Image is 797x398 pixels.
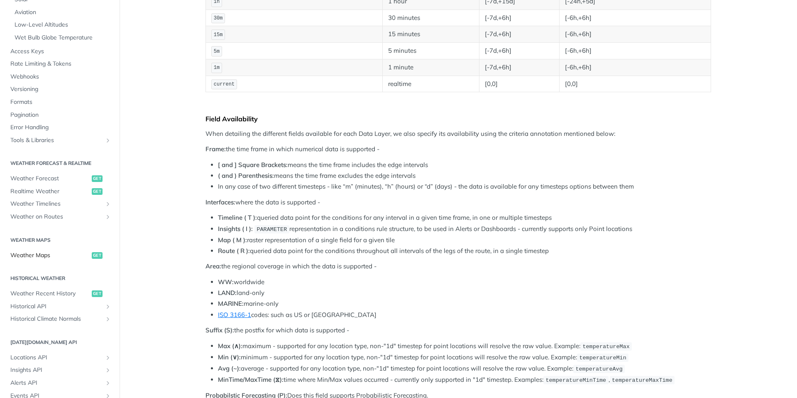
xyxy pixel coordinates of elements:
[6,58,113,70] a: Rate Limiting & Tokens
[218,353,241,361] strong: Min (∨):
[10,187,90,196] span: Realtime Weather
[10,174,90,183] span: Weather Forecast
[218,364,241,372] strong: Avg (~):
[105,367,111,373] button: Show subpages for Insights API
[10,19,113,31] a: Low-Level Altitudes
[10,200,103,208] span: Weather Timelines
[218,246,711,256] li: queried data point for the conditions throughout all intervals of the legs of the route, in a sin...
[205,145,711,154] p: the time frame in which numerical data is supported -
[92,252,103,259] span: get
[10,111,111,119] span: Pagination
[15,34,111,42] span: Wet Bulb Globe Temperature
[218,171,711,181] li: means the time frame excludes the edge intervals
[582,344,629,350] span: temperatureMax
[205,198,711,207] p: where the data is supported -
[10,98,111,106] span: Formats
[382,43,479,59] td: 5 minutes
[214,32,223,38] span: 15m
[92,188,103,195] span: get
[218,353,711,362] li: minimum - supported for any location type, non-"1d" timestep for point locations will resolve the...
[218,375,711,385] li: time where Min/Max values occurred - currently only supported in "1d" timestep. Examples: ,
[6,109,113,121] a: Pagination
[382,59,479,76] td: 1 minute
[6,339,113,346] h2: [DATE][DOMAIN_NAME] API
[6,96,113,108] a: Formats
[105,354,111,361] button: Show subpages for Locations API
[10,73,111,81] span: Webhooks
[6,275,113,282] h2: Historical Weather
[559,43,711,59] td: [-6h,+6h]
[218,236,247,244] strong: Map ( M ):
[205,326,234,334] strong: Suffix (S):
[6,287,113,300] a: Weather Recent Historyget
[6,351,113,364] a: Locations APIShow subpages for Locations API
[218,310,711,320] li: codes: such as US or [GEOGRAPHIC_DATA]
[218,224,711,234] li: representation in a conditions rule structure, to be used in Alerts or Dashboards - currently sup...
[6,121,113,134] a: Error Handling
[6,236,113,244] h2: Weather Maps
[205,115,711,123] div: Field Availability
[545,377,606,383] span: temperatureMinTime
[218,278,711,287] li: worldwide
[6,198,113,210] a: Weather TimelinesShow subpages for Weather Timelines
[205,262,221,270] strong: Area:
[10,136,103,145] span: Tools & Libraries
[205,326,711,335] p: the postfix for which data is supported -
[479,43,560,59] td: [-7d,+6h]
[218,160,711,170] li: means the time frame includes the edge intervals
[105,303,111,310] button: Show subpages for Historical API
[6,83,113,96] a: Versioning
[382,26,479,43] td: 15 minutes
[218,364,711,373] li: average - supported for any location type, non-"1d" timestep for point locations will resolve the...
[218,236,711,245] li: raster representation of a single field for a given tile
[559,10,711,26] td: [-6h,+6h]
[559,59,711,76] td: [-6h,+6h]
[218,172,274,179] strong: ( and ) Parenthesis:
[6,249,113,262] a: Weather Mapsget
[218,289,237,297] strong: LAND:
[10,85,111,93] span: Versioning
[6,313,113,325] a: Historical Climate NormalsShow subpages for Historical Climate Normals
[479,26,560,43] td: [-7d,+6h]
[479,76,560,92] td: [0,0]
[10,60,111,68] span: Rate Limiting & Tokens
[10,366,103,374] span: Insights API
[10,213,103,221] span: Weather on Routes
[10,290,90,298] span: Weather Recent History
[105,214,111,220] button: Show subpages for Weather on Routes
[15,8,111,17] span: Aviation
[205,129,711,139] p: When detailing the different fields available for each Data Layer, we also specify its availabili...
[92,175,103,182] span: get
[218,161,288,169] strong: [ and ] Square Brackets:
[218,288,711,298] li: land-only
[382,10,479,26] td: 30 minutes
[218,299,711,309] li: marine-only
[10,379,103,387] span: Alerts API
[382,76,479,92] td: realtime
[479,10,560,26] td: [-7d,+6h]
[10,32,113,44] a: Wet Bulb Globe Temperature
[6,172,113,185] a: Weather Forecastget
[218,341,711,351] li: maximum - supported for any location type, non-"1d" timestep for point locations will resolve the...
[218,213,711,223] li: queried data point for the conditions for any interval in a given time frame, in one or multiple ...
[218,376,284,383] strong: MinTime/MaxTime (⧖):
[10,251,90,260] span: Weather Maps
[218,342,242,350] strong: Max (∧):
[10,123,111,132] span: Error Handling
[218,247,250,255] strong: Route ( R ):
[105,137,111,144] button: Show subpages for Tools & Libraries
[6,211,113,223] a: Weather on RoutesShow subpages for Weather on Routes
[575,366,622,372] span: temperatureAvg
[10,47,111,56] span: Access Keys
[6,300,113,313] a: Historical APIShow subpages for Historical API
[10,315,103,323] span: Historical Climate Normals
[6,71,113,83] a: Webhooks
[6,185,113,198] a: Realtime Weatherget
[559,26,711,43] td: [-6h,+6h]
[479,59,560,76] td: [-7d,+6h]
[218,300,244,307] strong: MARINE:
[218,311,251,319] a: ISO 3166-1
[218,214,257,221] strong: Timeline ( T ):
[218,278,234,286] strong: WW:
[205,262,711,271] p: the regional coverage in which the data is supported -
